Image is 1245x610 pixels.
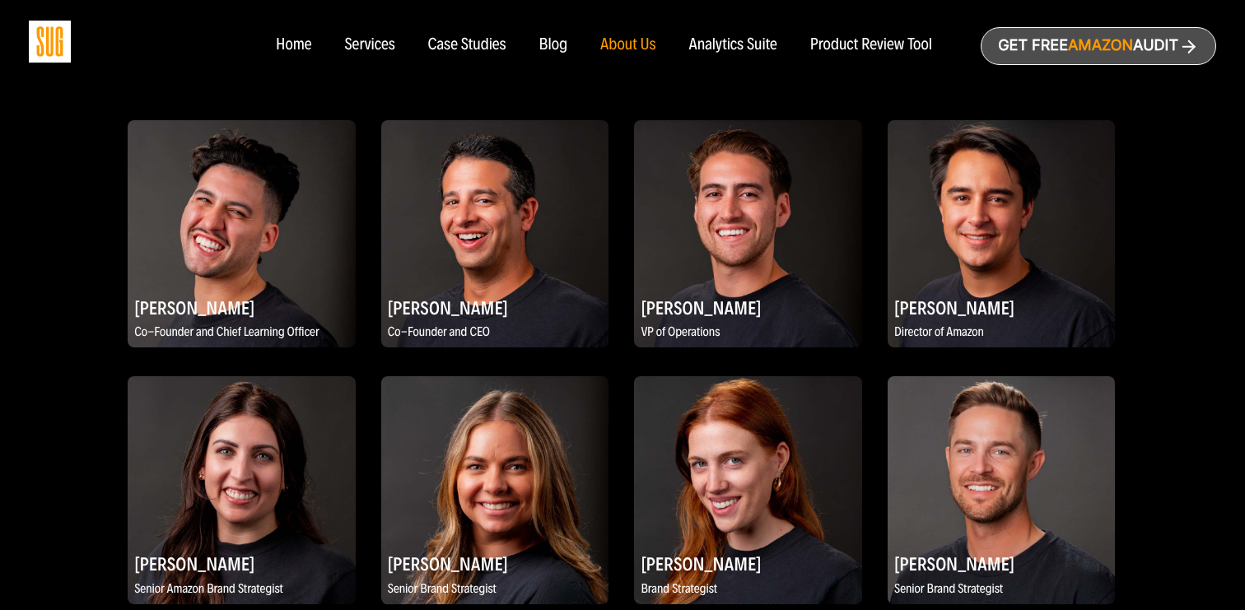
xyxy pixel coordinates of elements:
[128,580,355,600] p: Senior Amazon Brand Strategist
[276,36,311,54] a: Home
[634,291,861,324] h2: [PERSON_NAME]
[888,291,1115,324] h2: [PERSON_NAME]
[1068,37,1133,54] span: Amazon
[128,547,355,580] h2: [PERSON_NAME]
[888,376,1115,603] img: Scott Ptaszynski, Senior Brand Strategist
[634,120,861,347] img: Marco Tejada, VP of Operations
[689,36,777,54] a: Analytics Suite
[29,21,71,63] img: Sug
[888,323,1115,343] p: Director of Amazon
[888,580,1115,600] p: Senior Brand Strategist
[381,120,609,347] img: Evan Kesner, Co-Founder and CEO
[128,120,355,347] img: Daniel Tejada, Co-Founder and Chief Learning Officer
[428,36,506,54] a: Case Studies
[381,376,609,603] img: Katie Ritterbush, Senior Brand Strategist
[381,547,609,580] h2: [PERSON_NAME]
[981,27,1216,65] a: Get freeAmazonAudit
[344,36,394,54] a: Services
[539,36,568,54] a: Blog
[128,376,355,603] img: Meridith Andrew, Senior Amazon Brand Strategist
[888,547,1115,580] h2: [PERSON_NAME]
[381,291,609,324] h2: [PERSON_NAME]
[634,376,861,603] img: Emily Kozel, Brand Strategist
[634,580,861,600] p: Brand Strategist
[128,323,355,343] p: Co-Founder and Chief Learning Officer
[381,580,609,600] p: Senior Brand Strategist
[128,291,355,324] h2: [PERSON_NAME]
[634,547,861,580] h2: [PERSON_NAME]
[600,36,656,54] a: About Us
[810,36,932,54] a: Product Review Tool
[634,323,861,343] p: VP of Operations
[381,323,609,343] p: Co-Founder and CEO
[888,120,1115,347] img: Alex Peck, Director of Amazon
